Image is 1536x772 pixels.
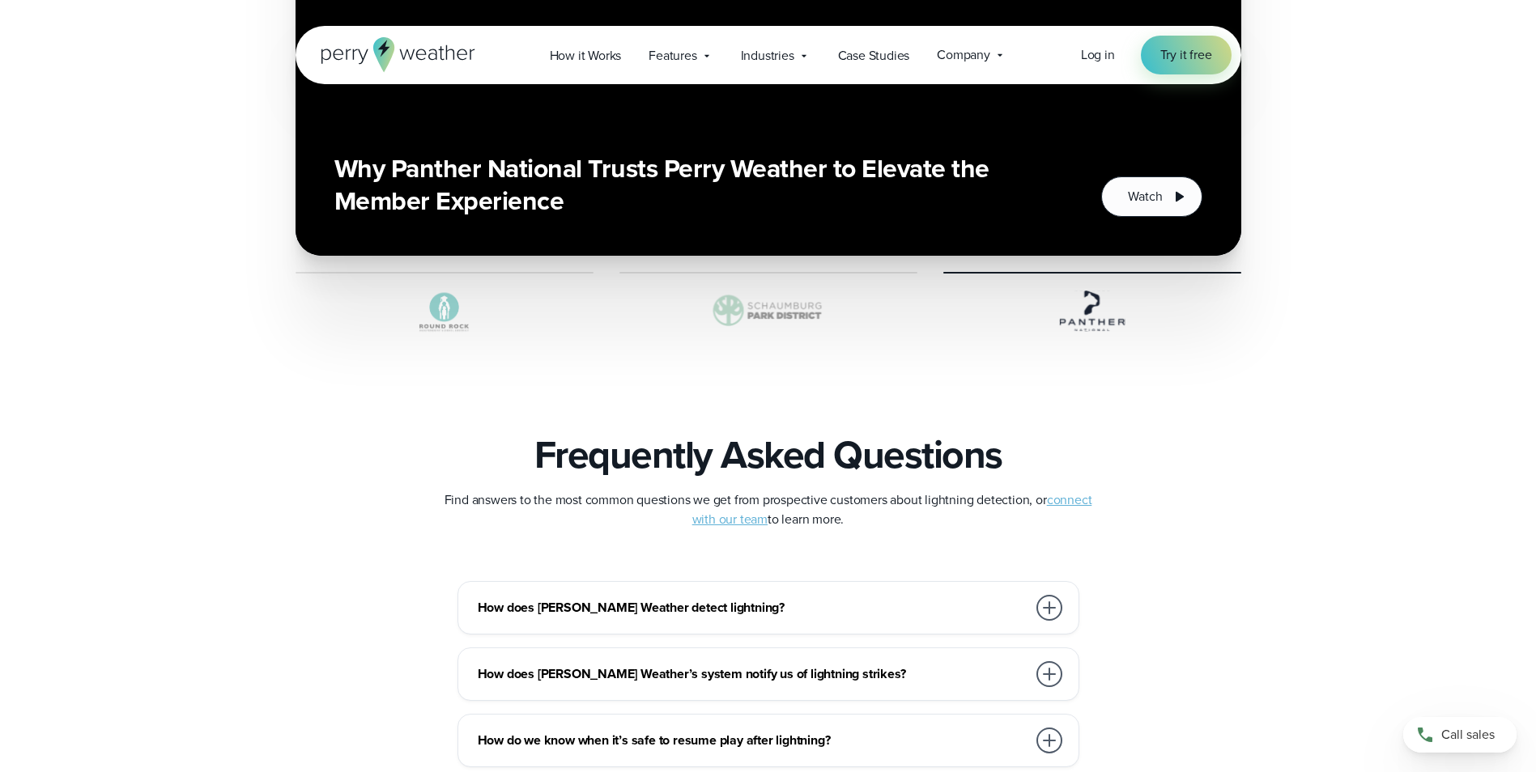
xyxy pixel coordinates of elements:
h2: Frequently Asked Questions [534,432,1002,477]
h3: How do we know when it’s safe to resume play after lightning? [478,731,1027,750]
a: How it Works [536,39,636,72]
img: Panther-National.svg [943,286,1241,335]
span: Call sales [1441,725,1495,744]
h3: Why Panther National Trusts Perry Weather to Elevate the Member Experience [334,152,1063,217]
span: Industries [741,46,794,66]
h3: How does [PERSON_NAME] Weather detect lightning? [478,598,1027,617]
span: Case Studies [838,46,910,66]
span: Log in [1081,45,1115,64]
a: Log in [1081,45,1115,65]
img: Round Rock ISD Logo [296,286,594,335]
button: Watch [1101,176,1202,217]
p: Find answers to the most common questions we get from prospective customers about lightning detec... [445,490,1092,529]
a: Case Studies [824,39,924,72]
img: Schaumburg-Park-District-1.svg [619,286,917,335]
span: How it Works [550,46,622,66]
a: Try it free [1141,36,1232,74]
a: Call sales [1403,717,1517,753]
h3: How does [PERSON_NAME] Weather’s system notify us of lightning strikes? [478,664,1027,684]
a: connect with our team [692,490,1092,528]
span: Company [937,45,990,65]
span: Try it free [1160,45,1212,65]
span: Watch [1128,187,1162,206]
span: Features [649,46,696,66]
